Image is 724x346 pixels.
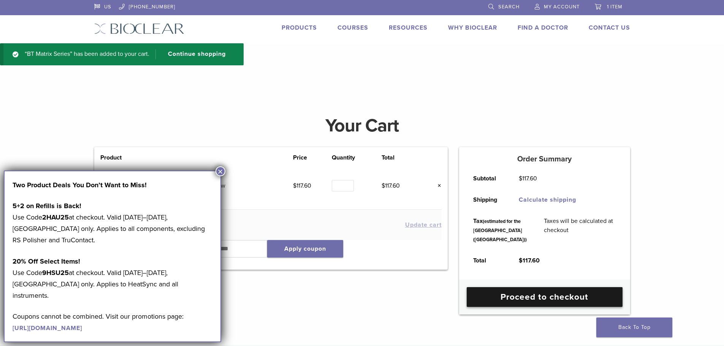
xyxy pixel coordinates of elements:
[13,257,80,265] strong: 20% Off Select Items!
[293,182,296,190] span: $
[13,181,147,189] strong: Two Product Deals You Don’t Want to Miss!
[382,182,385,190] span: $
[589,24,630,32] a: Contact Us
[13,311,212,333] p: Coupons cannot be combined. Visit our promotions page:
[42,213,69,221] strong: 2HAU25
[389,24,428,32] a: Resources
[459,155,630,164] h5: Order Summary
[100,153,131,162] th: Product
[519,196,576,204] a: Calculate shipping
[519,175,537,182] bdi: 117.60
[13,200,212,246] p: Use Code at checkout. Valid [DATE]–[DATE], [GEOGRAPHIC_DATA] only. Applies to all components, exc...
[337,24,368,32] a: Courses
[448,24,497,32] a: Why Bioclear
[293,153,332,162] th: Price
[382,153,421,162] th: Total
[382,182,400,190] bdi: 117.60
[13,256,212,301] p: Use Code at checkout. Valid [DATE]–[DATE], [GEOGRAPHIC_DATA] only. Applies to HeatSync and all in...
[13,202,81,210] strong: 5+2 on Refills is Back!
[293,182,311,190] bdi: 117.60
[42,269,69,277] strong: 9HSU25
[465,250,510,271] th: Total
[282,24,317,32] a: Products
[332,153,381,162] th: Quantity
[267,240,343,258] button: Apply coupon
[432,181,442,191] a: Remove this item
[519,175,522,182] span: $
[13,324,82,332] a: [URL][DOMAIN_NAME]
[94,23,184,34] img: Bioclear
[518,24,568,32] a: Find A Doctor
[519,257,523,264] span: $
[596,318,672,337] a: Back To Top
[89,117,636,135] h1: Your Cart
[498,4,520,10] span: Search
[519,257,540,264] bdi: 117.60
[215,166,225,176] button: Close
[465,168,510,189] th: Subtotal
[535,210,624,250] td: Taxes will be calculated at checkout
[465,210,535,250] th: Tax
[607,4,623,10] span: 1 item
[467,287,623,307] a: Proceed to checkout
[155,49,231,59] a: Continue shopping
[544,4,580,10] span: My Account
[465,189,510,210] th: Shipping
[405,222,442,228] button: Update cart
[473,218,527,243] small: (estimated for the [GEOGRAPHIC_DATA] ([GEOGRAPHIC_DATA]))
